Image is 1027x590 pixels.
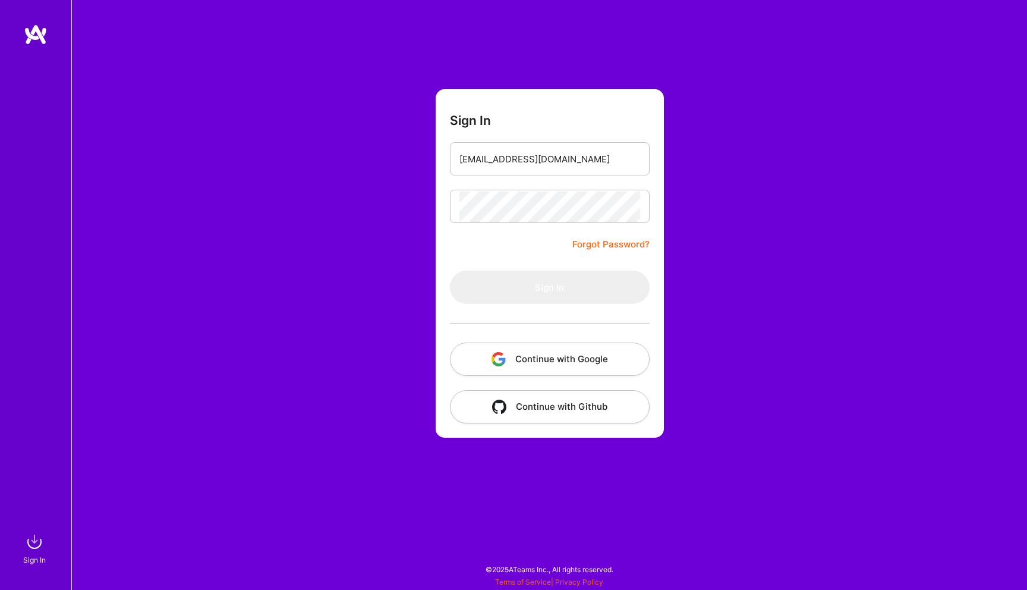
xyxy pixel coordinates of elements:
[24,24,48,45] img: logo
[459,144,640,174] input: Email...
[25,530,46,566] a: sign inSign In
[492,352,506,366] img: icon
[495,578,551,586] a: Terms of Service
[572,237,650,252] a: Forgot Password?
[495,578,603,586] span: |
[71,554,1027,584] div: © 2025 ATeams Inc., All rights reserved.
[450,343,650,376] button: Continue with Google
[23,554,46,566] div: Sign In
[555,578,603,586] a: Privacy Policy
[23,530,46,554] img: sign in
[450,271,650,304] button: Sign In
[450,113,491,128] h3: Sign In
[492,400,506,414] img: icon
[450,390,650,423] button: Continue with Github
